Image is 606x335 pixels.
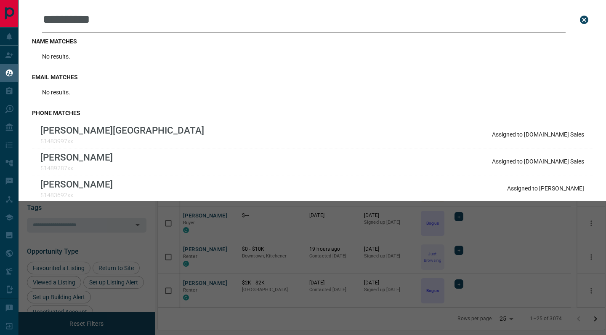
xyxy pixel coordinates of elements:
p: No results. [42,89,70,96]
p: 51483692xx [40,192,113,198]
p: 51483997xx [40,138,204,145]
p: [PERSON_NAME] [40,152,113,163]
h3: email matches [32,74,593,80]
button: close search bar [576,11,593,28]
p: No results. [42,53,70,60]
p: [PERSON_NAME] [40,179,113,190]
p: Assigned to [PERSON_NAME] [507,185,584,192]
p: 51489287xx [40,165,113,172]
h3: name matches [32,38,593,45]
p: Assigned to [DOMAIN_NAME] Sales [492,131,584,138]
p: [PERSON_NAME][GEOGRAPHIC_DATA] [40,125,204,136]
h3: phone matches [32,110,593,116]
p: Assigned to [DOMAIN_NAME] Sales [492,158,584,165]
